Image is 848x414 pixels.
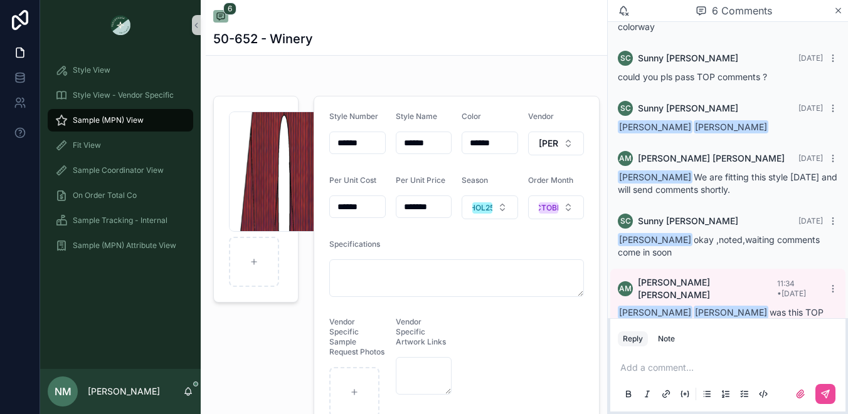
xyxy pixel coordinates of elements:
[528,195,585,219] button: Select Button
[619,153,632,163] span: AM
[462,111,481,121] span: Color
[73,90,174,100] span: Style View - Vendor Specific
[213,30,313,48] h1: 50-652 - Winery
[329,239,380,249] span: Specifications
[798,53,823,63] span: [DATE]
[213,10,228,25] button: 6
[618,120,692,133] span: [PERSON_NAME]
[73,241,176,251] span: Sample (MPN) Attribute View
[620,216,631,226] span: SC
[530,202,566,214] div: OCTOBER
[528,175,573,185] span: Order Month
[798,216,823,225] span: [DATE]
[48,159,193,182] a: Sample Coordinator View
[712,3,772,18] span: 6 Comments
[48,184,193,207] a: On Order Total Co
[618,170,692,184] span: [PERSON_NAME]
[55,384,72,399] span: NM
[618,172,837,195] span: We are fitting this style [DATE] and will send comments shortly.
[48,109,193,132] a: Sample (MPN) View
[638,102,738,115] span: Sunny [PERSON_NAME]
[88,385,160,398] p: [PERSON_NAME]
[620,53,631,63] span: SC
[329,175,376,185] span: Per Unit Cost
[798,103,823,113] span: [DATE]
[620,103,631,113] span: SC
[329,111,378,121] span: Style Number
[618,307,824,343] span: was this TOP approved? [PERSON_NAME] was asking for comments
[694,120,768,133] span: [PERSON_NAME]
[396,111,437,121] span: Style Name
[638,276,777,301] span: [PERSON_NAME] [PERSON_NAME]
[73,165,164,175] span: Sample Coordinator View
[110,15,130,35] img: App logo
[618,234,820,257] span: okay ,noted,waiting comments come in soon
[48,209,193,232] a: Sample Tracking - Internal
[48,134,193,157] a: Fit View
[73,190,137,200] span: On Order Total Co
[396,175,445,185] span: Per Unit Price
[462,195,518,219] button: Select Button
[73,65,110,75] span: Style View
[48,84,193,106] a: Style View - Vendor Specific
[329,317,384,356] span: Vendor Specific Sample Request Photos
[638,215,738,227] span: Sunny [PERSON_NAME]
[638,152,785,165] span: [PERSON_NAME] [PERSON_NAME]
[618,233,692,246] span: [PERSON_NAME]
[528,132,585,155] button: Select Button
[48,59,193,81] a: Style View
[618,306,692,319] span: [PERSON_NAME]
[653,331,680,346] button: Note
[618,71,767,82] span: could you pls pass TOP comments ?
[462,175,488,185] span: Season
[618,331,648,346] button: Reply
[777,279,806,298] span: 11:34 • [DATE]
[619,284,632,294] span: AM
[73,140,101,150] span: Fit View
[223,3,236,15] span: 6
[539,137,559,150] span: [PERSON_NAME]
[40,50,201,273] div: scrollable content
[694,306,768,319] span: [PERSON_NAME]
[73,115,144,125] span: Sample (MPN) View
[798,153,823,163] span: [DATE]
[396,317,446,346] span: Vendor Specific Artwork Links
[470,202,494,214] div: HOL25
[528,111,554,121] span: Vendor
[48,234,193,257] a: Sample (MPN) Attribute View
[73,215,167,225] span: Sample Tracking - Internal
[638,52,738,65] span: Sunny [PERSON_NAME]
[658,334,675,344] div: Note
